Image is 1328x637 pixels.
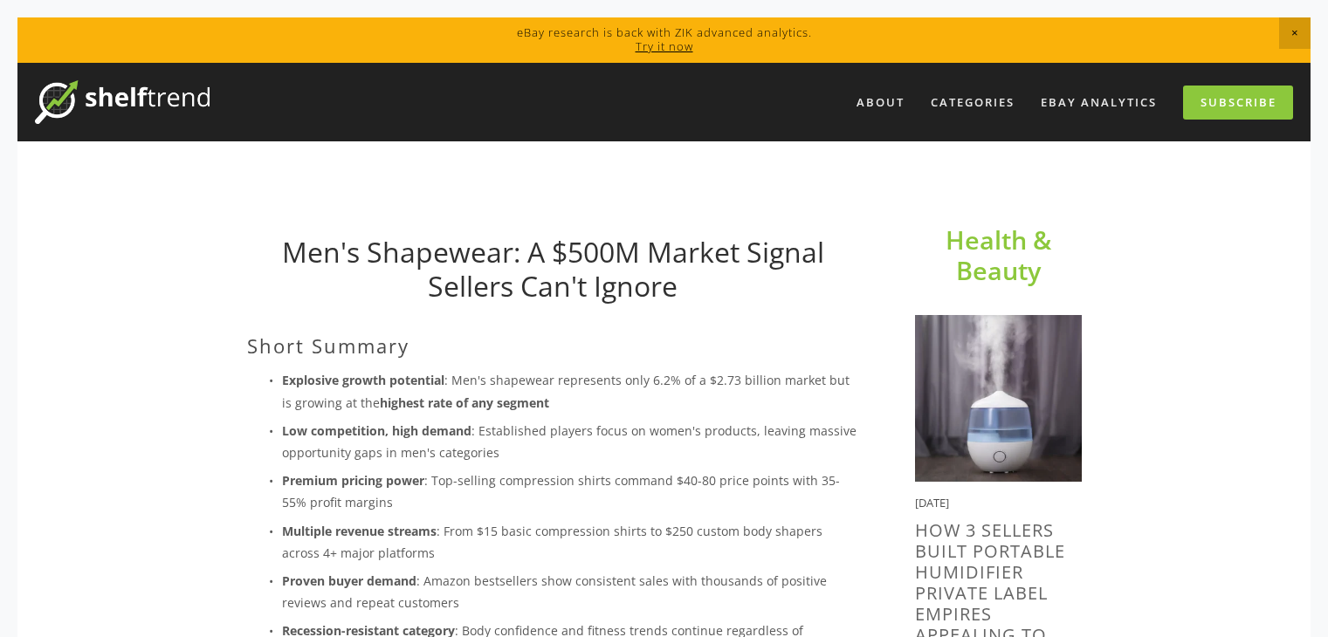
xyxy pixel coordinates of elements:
[282,422,471,439] strong: Low competition, high demand
[919,88,1026,117] div: Categories
[247,334,859,357] h2: Short Summary
[636,38,693,54] a: Try it now
[282,233,824,304] a: Men's Shapewear: A $500M Market Signal Sellers Can't Ignore
[282,520,859,564] p: : From $15 basic compression shirts to $250 custom body shapers across 4+ major platforms
[1279,17,1311,49] span: Close Announcement
[915,315,1082,482] img: How 3 Sellers Built Portable Humidifier Private Label Empires Appealing To Health Focused Buyers
[282,372,444,388] strong: Explosive growth potential
[282,472,424,489] strong: Premium pricing power
[282,469,859,513] p: : Top-selling compression shirts command $40-80 price points with 35-55% profit margins
[282,420,859,463] p: : Established players focus on women's products, leaving massive opportunity gaps in men's catego...
[282,572,416,589] strong: Proven buyer demand
[845,88,916,117] a: About
[35,80,210,124] img: ShelfTrend
[1183,86,1293,120] a: Subscribe
[282,523,437,539] strong: Multiple revenue streams
[946,223,1057,287] a: Health & Beauty
[282,369,859,413] p: : Men's shapewear represents only 6.2% of a $2.73 billion market but is growing at the
[380,394,549,411] strong: highest rate of any segment
[282,570,859,613] p: : Amazon bestsellers show consistent sales with thousands of positive reviews and repeat customers
[1029,88,1168,117] a: eBay Analytics
[915,495,949,510] time: [DATE]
